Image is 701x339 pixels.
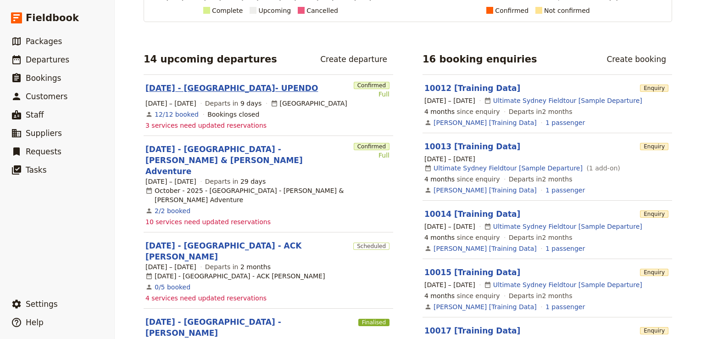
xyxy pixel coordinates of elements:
a: 10014 [Training Data] [424,209,520,219]
span: [DATE] – [DATE] [424,222,475,231]
span: Enquiry [640,269,668,276]
span: Confirmed [354,82,389,89]
span: Requests [26,147,61,156]
div: Full [354,90,389,99]
span: 9 days [240,100,261,107]
div: Bookings closed [207,110,259,119]
a: 10013 [Training Data] [424,142,520,151]
a: 10015 [Training Data] [424,268,520,277]
a: [PERSON_NAME] [Training Data] [434,244,537,253]
span: since enquiry [424,233,500,242]
span: Departs in [205,262,271,271]
span: 4 months [424,108,455,115]
span: Settings [26,299,58,309]
span: 4 months [424,234,455,241]
span: 10 services need updated reservations [145,217,271,226]
span: 4 months [424,175,455,183]
span: Departs in 2 months [509,291,573,300]
span: ( 1 add-on ) [584,164,620,173]
a: View the bookings for this departure [155,282,190,292]
div: [GEOGRAPHIC_DATA] [271,99,347,108]
span: Suppliers [26,129,62,138]
span: Help [26,318,44,327]
div: October - 2025 - [GEOGRAPHIC_DATA] - [PERSON_NAME] & [PERSON_NAME] Adventure [145,186,391,204]
span: Departs in 2 months [509,175,573,184]
span: Enquiry [640,85,668,92]
h2: 14 upcoming departures [144,52,277,66]
a: 10012 [Training Data] [424,84,520,93]
a: Create booking [601,51,672,67]
a: [DATE] - [GEOGRAPHIC_DATA] - [PERSON_NAME] & [PERSON_NAME] Adventure [145,144,350,177]
span: 3 services need updated reservations [145,121,267,130]
div: [DATE] - [GEOGRAPHIC_DATA] - ACK [PERSON_NAME] [145,271,325,281]
span: Departs in [205,99,261,108]
span: Confirmed [354,143,389,150]
div: Not confirmed [544,5,590,16]
span: 4 months [424,292,455,299]
a: 10017 [Training Data] [424,326,520,335]
a: [PERSON_NAME] [Training Data] [434,118,537,127]
a: View the passengers for this booking [545,302,585,311]
span: since enquiry [424,291,500,300]
span: Bookings [26,73,61,83]
span: [DATE] – [DATE] [145,262,196,271]
span: [DATE] – [DATE] [145,99,196,108]
a: [DATE] - [GEOGRAPHIC_DATA]- UPENDO [145,83,318,94]
span: Departs in [205,177,266,186]
div: Complete [212,5,243,16]
a: View the bookings for this departure [155,110,199,119]
span: 2 months [240,263,271,271]
span: Customers [26,92,67,101]
a: [DATE] - [GEOGRAPHIC_DATA] - ACK [PERSON_NAME] [145,240,350,262]
span: Staff [26,110,44,119]
a: View the bookings for this departure [155,206,190,215]
a: View the passengers for this booking [545,118,585,127]
span: [DATE] – [DATE] [424,154,475,164]
a: View the passengers for this booking [545,244,585,253]
div: Full [354,151,389,160]
span: Scheduled [353,243,389,250]
div: Cancelled [306,5,338,16]
span: Departs in 2 months [509,233,573,242]
span: Enquiry [640,143,668,150]
span: 29 days [240,178,266,185]
div: Confirmed [495,5,529,16]
span: since enquiry [424,175,500,184]
a: View the passengers for this booking [545,186,585,195]
a: [DATE] - [GEOGRAPHIC_DATA] - [PERSON_NAME] [145,316,355,339]
span: Tasks [26,165,47,175]
span: [DATE] – [DATE] [424,280,475,289]
div: Upcoming [258,5,291,16]
a: [PERSON_NAME] [Training Data] [434,302,537,311]
a: Ultimate Sydney Fieldtour [Sample Departure] [493,96,642,105]
span: Finalised [358,319,389,326]
a: Ultimate Sydney Fieldtour [Sample Departure] [434,164,583,173]
a: Ultimate Sydney Fieldtour [Sample Departure] [493,222,642,231]
span: Enquiry [640,210,668,218]
span: Fieldbook [26,11,79,25]
span: Enquiry [640,327,668,334]
span: Departures [26,55,69,64]
a: Create departure [314,51,393,67]
span: Packages [26,37,62,46]
a: Ultimate Sydney Fieldtour [Sample Departure] [493,280,642,289]
span: 4 services need updated reservations [145,294,267,303]
span: [DATE] – [DATE] [145,177,196,186]
span: since enquiry [424,107,500,116]
span: [DATE] – [DATE] [424,96,475,105]
a: [PERSON_NAME] [Training Data] [434,186,537,195]
h2: 16 booking enquiries [423,52,537,66]
span: Departs in 2 months [509,107,573,116]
